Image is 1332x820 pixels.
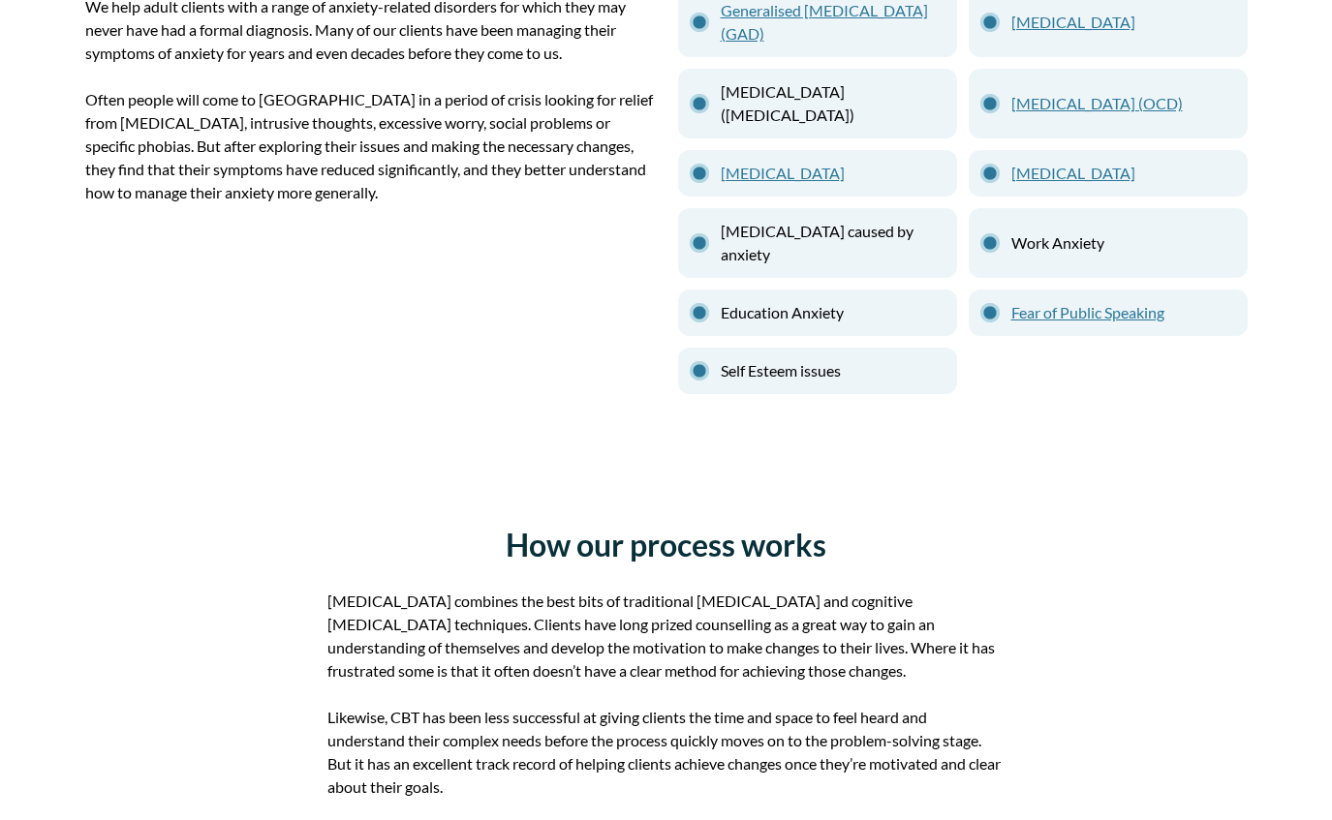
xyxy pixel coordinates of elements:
[85,88,655,204] p: Often people will come to [GEOGRAPHIC_DATA] in a period of crisis looking for relief from [MEDICA...
[678,289,957,336] li: Education Anxiety
[1011,162,1236,185] a: [MEDICAL_DATA]
[678,69,957,138] li: [MEDICAL_DATA] ([MEDICAL_DATA])
[327,706,1006,799] p: Likewise, CBT has been less successful at giving clients the time and space to feel heard and und...
[1011,11,1236,34] a: [MEDICAL_DATA]
[969,208,1248,278] li: Work Anxiety
[327,526,1006,563] h2: How our process works
[678,348,957,394] li: Self Esteem issues
[721,162,945,185] a: [MEDICAL_DATA]
[1011,301,1236,324] a: Fear of Public Speaking
[1011,92,1236,115] a: [MEDICAL_DATA] (OCD)
[327,590,1006,683] p: [MEDICAL_DATA] combines the best bits of traditional [MEDICAL_DATA] and cognitive [MEDICAL_DATA] ...
[678,208,957,278] li: [MEDICAL_DATA] caused by anxiety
